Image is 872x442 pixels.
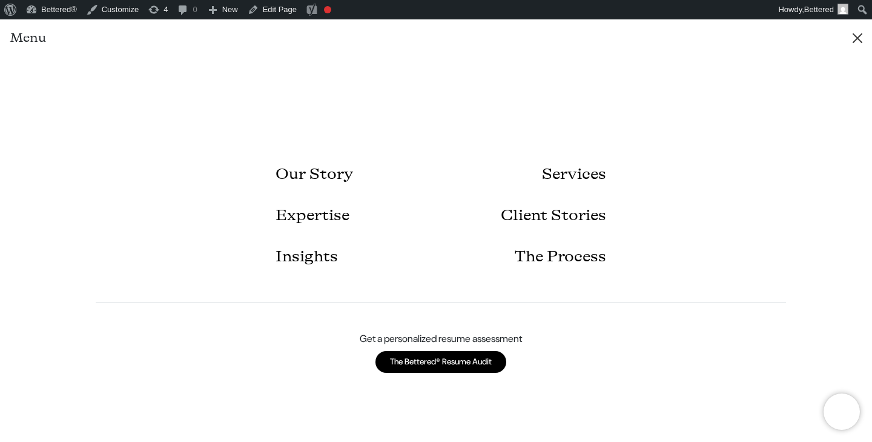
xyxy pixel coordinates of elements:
iframe: Brevo live chat [824,393,860,430]
div: Focus keyphrase not set [324,6,331,13]
a: Expertise [276,195,349,236]
a: The Process [515,236,606,278]
p: Get a personalized resume assessment [103,332,779,346]
a: Insights [276,236,338,278]
a: The Bettered® Resume Audit [375,351,506,373]
span: Bettered [804,5,834,14]
a: Our Story [276,154,354,195]
a: Client Stories [501,195,606,236]
a: Services [542,154,606,195]
button: Close [848,28,867,48]
h5: Menu [10,29,46,47]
